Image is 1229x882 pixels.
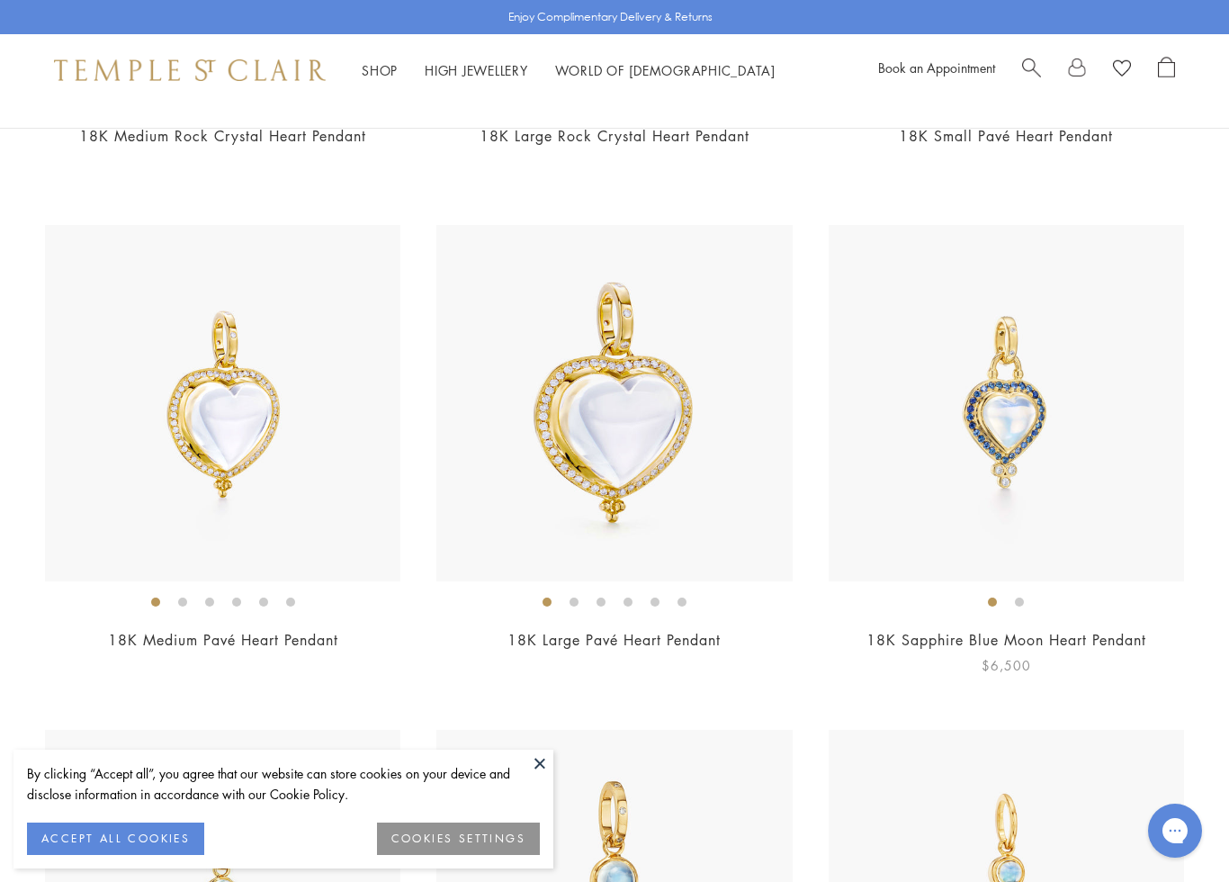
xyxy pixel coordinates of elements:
[45,225,400,580] img: P55141-PVHRT10
[1158,57,1175,84] a: Open Shopping Bag
[27,763,540,805] div: By clicking “Accept all”, you agree that our website can store cookies on your device and disclos...
[982,655,1031,676] span: $6,500
[507,630,721,650] a: 18K Large Pavé Heart Pendant
[362,59,776,82] nav: Main navigation
[1113,57,1131,84] a: View Wishlist
[1022,57,1041,84] a: Search
[899,126,1113,146] a: 18K Small Pavé Heart Pendant
[436,225,792,580] img: P55141-PVHRT10
[79,126,366,146] a: 18K Medium Rock Crystal Heart Pendant
[866,630,1146,650] a: 18K Sapphire Blue Moon Heart Pendant
[555,61,776,79] a: World of [DEMOGRAPHIC_DATA]World of [DEMOGRAPHIC_DATA]
[425,61,528,79] a: High JewelleryHigh Jewellery
[54,59,326,81] img: Temple St. Clair
[108,630,338,650] a: 18K Medium Pavé Heart Pendant
[27,823,204,855] button: ACCEPT ALL COOKIES
[878,58,995,76] a: Book an Appointment
[1139,797,1211,864] iframe: Gorgias live chat messenger
[508,8,713,26] p: Enjoy Complimentary Delivery & Returns
[377,823,540,855] button: COOKIES SETTINGS
[480,126,749,146] a: 18K Large Rock Crystal Heart Pendant
[829,225,1184,580] img: 18K Sapphire Blue Moon Heart Pendant
[362,61,398,79] a: ShopShop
